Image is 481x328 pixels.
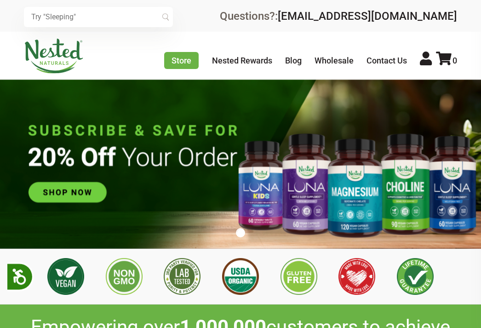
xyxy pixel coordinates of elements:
[436,56,457,65] a: 0
[220,11,457,22] div: Questions?:
[164,52,199,69] a: Store
[397,258,434,295] img: Lifetime Guarantee
[338,258,375,295] img: Made with Love
[285,56,302,65] a: Blog
[24,7,173,27] input: Try "Sleeping"
[236,228,245,237] button: 1 of 1
[222,258,259,295] img: USDA Organic
[278,10,457,23] a: [EMAIL_ADDRESS][DOMAIN_NAME]
[452,56,457,65] span: 0
[315,56,354,65] a: Wholesale
[212,56,272,65] a: Nested Rewards
[281,258,317,295] img: Gluten Free
[106,258,143,295] img: Non GMO
[366,56,407,65] a: Contact Us
[24,39,84,74] img: Nested Naturals
[164,258,200,295] img: 3rd Party Lab Tested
